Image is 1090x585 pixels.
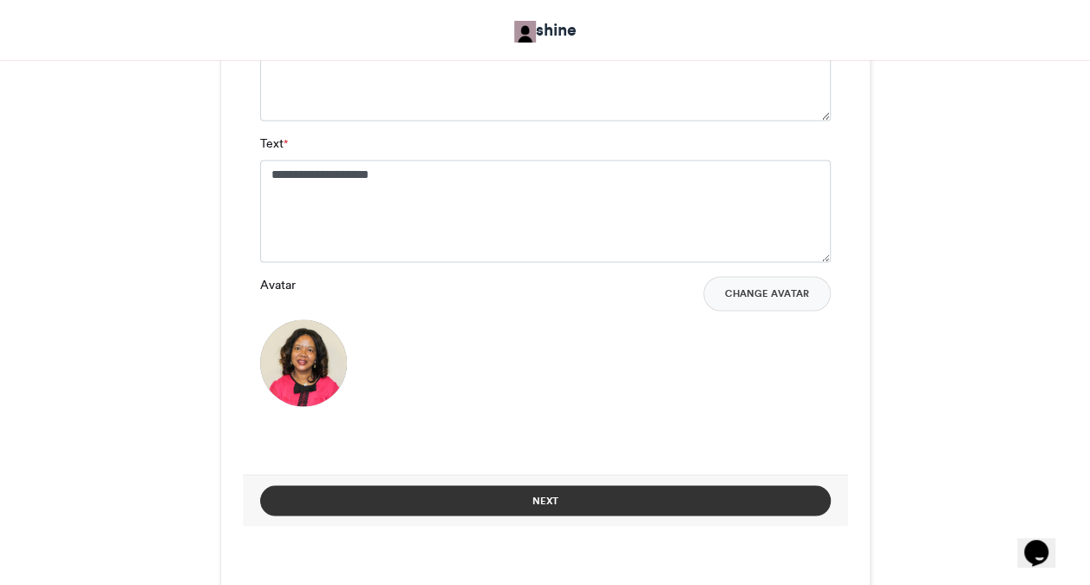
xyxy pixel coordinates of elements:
img: 1760204902.718-b2dcae4267c1926e4edbba7f5065fdc4d8f11412.png [260,319,347,406]
label: Text [260,135,288,153]
button: Next [260,485,831,516]
label: Avatar [260,276,296,294]
img: Keetmanshoop Crusade [514,21,536,43]
a: shine [514,17,577,43]
button: Change Avatar [703,276,831,311]
iframe: chat widget [1017,516,1073,568]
